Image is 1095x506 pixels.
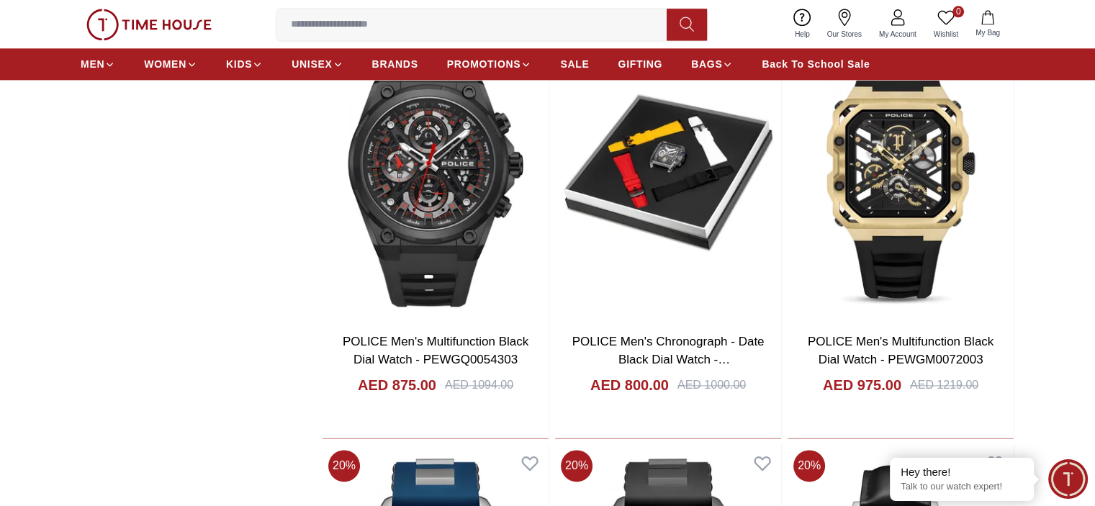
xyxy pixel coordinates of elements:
[86,9,212,40] img: ...
[901,481,1023,493] p: Talk to our watch expert!
[928,29,964,40] span: Wishlist
[372,51,418,77] a: BRANDS
[786,6,819,42] a: Help
[925,6,967,42] a: 0Wishlist
[447,51,532,77] a: PROMOTIONS
[821,29,868,40] span: Our Stores
[590,375,669,395] h4: AED 800.00
[144,51,197,77] a: WOMEN
[677,376,746,394] div: AED 1000.00
[618,51,662,77] a: GIFTING
[81,57,104,71] span: MEN
[901,465,1023,479] div: Hey there!
[823,375,901,395] h4: AED 975.00
[328,450,360,482] span: 20 %
[292,57,332,71] span: UNISEX
[873,29,922,40] span: My Account
[910,376,978,394] div: AED 1219.00
[952,6,964,17] span: 0
[447,57,521,71] span: PROMOTIONS
[560,51,589,77] a: SALE
[808,335,993,367] a: POLICE Men's Multifunction Black Dial Watch - PEWGM0072003
[323,24,549,321] img: POLICE Men's Multifunction Black Dial Watch - PEWGQ0054303
[561,450,592,482] span: 20 %
[343,335,528,367] a: POLICE Men's Multifunction Black Dial Watch - PEWGQ0054303
[819,6,870,42] a: Our Stores
[292,51,343,77] a: UNISEX
[762,51,870,77] a: Back To School Sale
[788,24,1014,321] img: POLICE Men's Multifunction Black Dial Watch - PEWGM0072003
[691,51,733,77] a: BAGS
[226,51,263,77] a: KIDS
[560,57,589,71] span: SALE
[445,376,513,394] div: AED 1094.00
[789,29,816,40] span: Help
[555,24,781,321] img: POLICE Men's Chronograph - Date Black Dial Watch - PEWGO0052402-SET
[1048,459,1088,499] div: Chat Widget
[970,27,1006,38] span: My Bag
[762,57,870,71] span: Back To School Sale
[81,51,115,77] a: MEN
[226,57,252,71] span: KIDS
[618,57,662,71] span: GIFTING
[691,57,722,71] span: BAGS
[372,57,418,71] span: BRANDS
[358,375,436,395] h4: AED 875.00
[144,57,186,71] span: WOMEN
[572,335,765,385] a: POLICE Men's Chronograph - Date Black Dial Watch - PEWGO0052402-SET
[967,7,1009,41] button: My Bag
[793,450,825,482] span: 20 %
